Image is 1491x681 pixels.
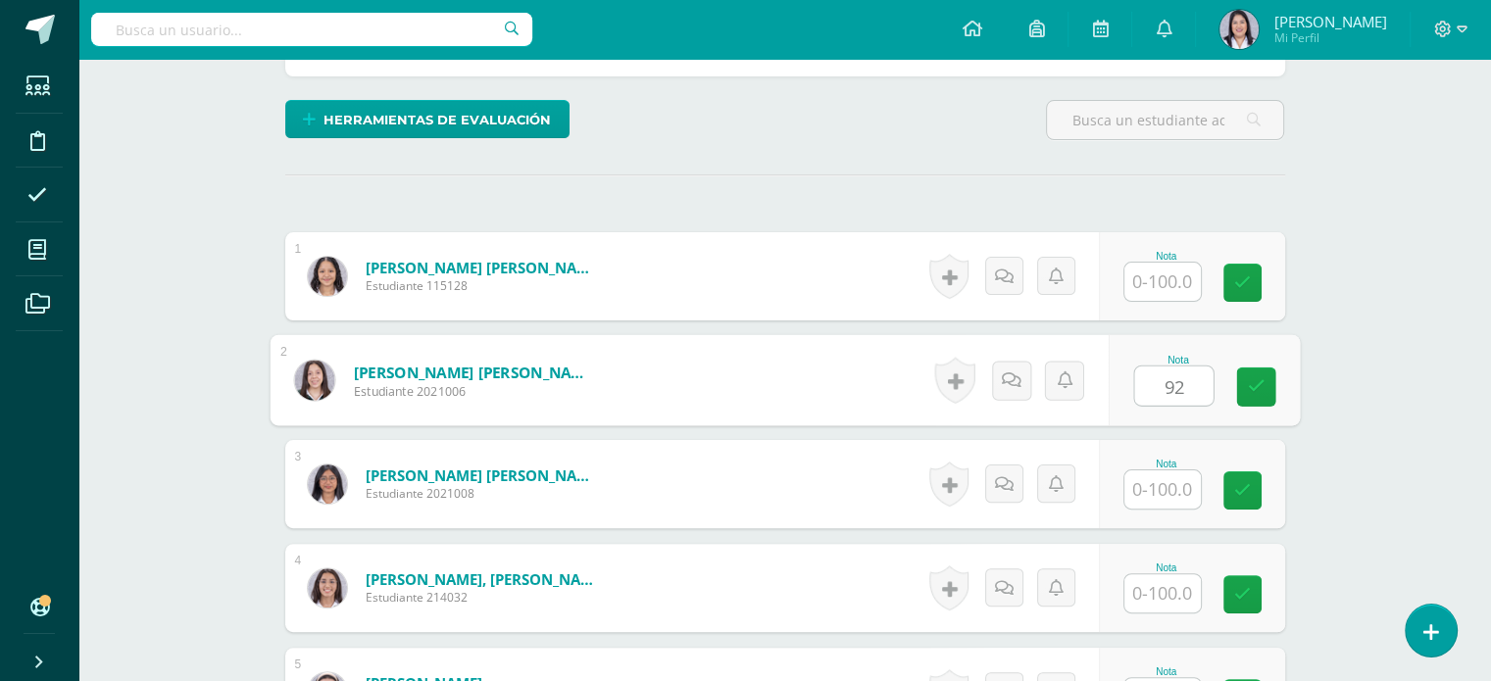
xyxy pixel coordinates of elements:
a: [PERSON_NAME] [PERSON_NAME] [353,362,595,382]
div: Nota [1123,459,1210,469]
div: Nota [1123,666,1210,677]
input: 0-100.0 [1124,470,1201,509]
input: 0-100.0 [1124,263,1201,301]
img: f694820f4938eda63754dc7830486a17.png [1219,10,1259,49]
span: Herramientas de evaluación [323,102,551,138]
img: 1578c7e3d19b1f3c7399a131d13b010b.png [308,568,347,608]
img: a7ee6d70d80002b2e40dc5bf61ca7e6f.png [308,257,347,296]
input: Busca un usuario... [91,13,532,46]
input: 0-100.0 [1134,366,1213,406]
img: 3e8caf98d58fd82dbc8d372b63dd9bb0.png [294,360,334,400]
input: 0-100.0 [1124,574,1201,612]
input: Busca un estudiante aquí... [1047,101,1283,139]
a: Herramientas de evaluación [285,100,570,138]
div: Nota [1123,251,1210,262]
span: Estudiante 115128 [366,277,601,294]
div: Nota [1133,354,1222,365]
span: Estudiante 2021008 [366,485,601,502]
span: [PERSON_NAME] [1273,12,1386,31]
a: [PERSON_NAME], [PERSON_NAME] [366,569,601,589]
a: [PERSON_NAME] [PERSON_NAME] [366,465,601,485]
span: Estudiante 214032 [366,589,601,606]
img: f8bed026a81847bd1b30322e6bc15b3b.png [308,464,347,504]
a: [PERSON_NAME] [PERSON_NAME] [366,258,601,277]
div: Nota [1123,562,1210,573]
span: Estudiante 2021006 [353,382,595,400]
span: Mi Perfil [1273,29,1386,46]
